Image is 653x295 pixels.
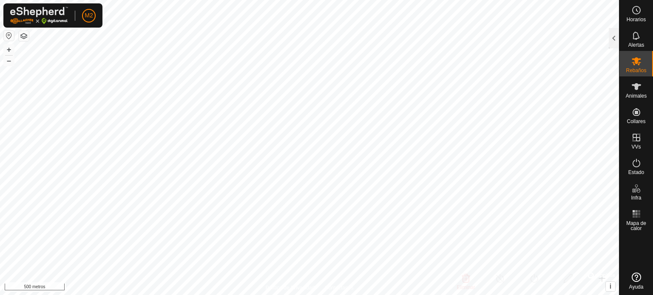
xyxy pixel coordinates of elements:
font: Rebaños [626,67,646,73]
font: Estado [628,169,644,175]
font: Collares [627,118,645,124]
font: + [7,45,11,54]
a: Contáctanos [325,284,353,292]
font: VVs [631,144,641,150]
button: Restablecer mapa [4,31,14,41]
font: Alertas [628,42,644,48]
font: M2 [85,12,93,19]
font: – [7,56,11,65]
img: Logotipo de Gallagher [10,7,68,24]
font: Mapa de calor [626,220,646,231]
font: Horarios [627,17,646,22]
a: Política de Privacidad [266,284,315,292]
font: Animales [626,93,647,99]
button: Capas del Mapa [19,31,29,41]
button: + [4,45,14,55]
font: Infra [631,195,641,201]
button: – [4,56,14,66]
a: Ayuda [619,269,653,293]
button: i [606,282,615,291]
font: Contáctanos [325,285,353,291]
font: i [610,283,611,290]
font: Ayuda [629,284,644,290]
font: Política de Privacidad [266,285,315,291]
